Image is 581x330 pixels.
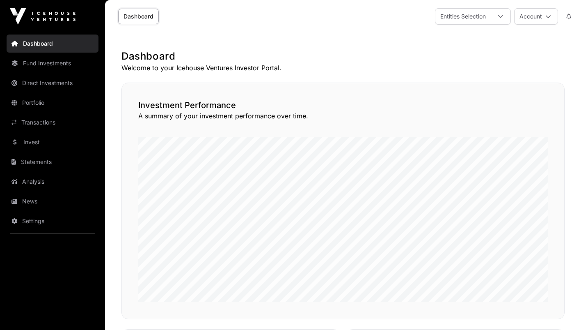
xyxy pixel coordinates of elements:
a: Invest [7,133,98,151]
p: Welcome to your Icehouse Ventures Investor Portal. [121,63,565,73]
a: Statements [7,153,98,171]
img: Icehouse Ventures Logo [10,8,75,25]
h1: Dashboard [121,50,565,63]
a: Dashboard [118,9,159,24]
a: Direct Investments [7,74,98,92]
a: Fund Investments [7,54,98,72]
p: A summary of your investment performance over time. [138,111,548,121]
a: Dashboard [7,35,98,53]
a: News [7,192,98,210]
a: Settings [7,212,98,230]
a: Transactions [7,113,98,132]
button: Account [514,8,558,25]
h2: Investment Performance [138,99,548,111]
a: Portfolio [7,94,98,112]
a: Analysis [7,173,98,191]
div: Entities Selection [435,9,491,24]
